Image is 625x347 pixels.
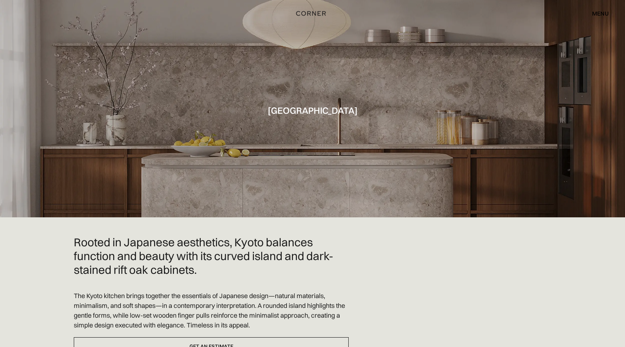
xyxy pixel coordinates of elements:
p: The Kyoto kitchen brings together the essentials of Japanese design—natural materials, minimalism... [74,291,349,330]
a: home [286,9,339,18]
div: menu [592,11,609,16]
div: menu [585,7,609,20]
h2: Rooted in Japanese aesthetics, Kyoto balances function and beauty with its curved island and dark... [74,235,349,276]
h1: [GEOGRAPHIC_DATA] [268,105,358,115]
